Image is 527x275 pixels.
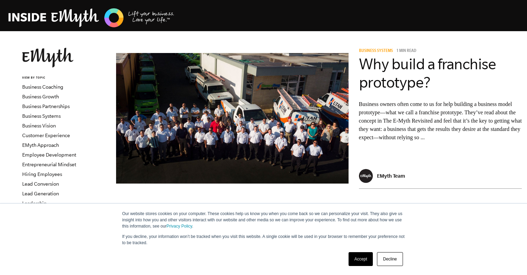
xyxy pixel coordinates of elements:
a: Lead Conversion [22,181,59,187]
a: Business Systems [359,49,395,54]
img: EMyth Team - EMyth [359,169,373,183]
a: Business Growth [22,94,59,99]
a: Business Coaching [22,84,63,90]
p: Business owners often come to us for help building a business model prototype—what we call a fran... [359,100,522,142]
p: Our website stores cookies on your computer. These cookies help us know you when you come back so... [122,211,405,229]
a: Business Vision [22,123,56,128]
a: Lead Generation [22,191,59,196]
h6: VIEW BY TOPIC [22,76,106,80]
img: EMyth Business Coaching [8,7,175,28]
img: EMyth [22,48,73,68]
img: business model prototype [116,53,349,184]
a: Leadership [22,201,47,206]
a: Business Systems [22,113,61,119]
p: 1 min read [396,49,416,54]
a: Business Partnerships [22,104,70,109]
a: Privacy Policy [167,224,192,229]
a: Employee Development [22,152,76,158]
a: Entrepreneurial Mindset [22,162,76,167]
a: Accept [349,252,373,266]
a: Customer Experience [22,133,70,138]
p: EMyth Team [377,173,405,179]
a: EMyth Approach [22,142,59,148]
span: Business Systems [359,49,393,54]
a: Decline [377,252,403,266]
a: Hiring Employees [22,171,62,177]
a: Why build a franchise prototype? [359,55,496,91]
p: If you decline, your information won’t be tracked when you visit this website. A single cookie wi... [122,233,405,246]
